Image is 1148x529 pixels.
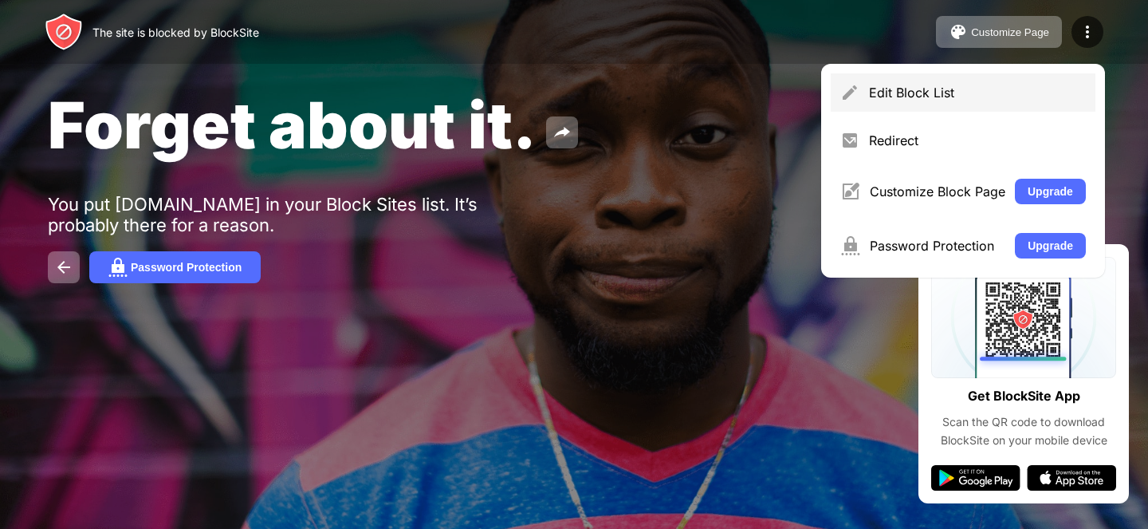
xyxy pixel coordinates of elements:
img: menu-customize.svg [840,182,860,201]
button: Password Protection [89,251,261,283]
div: Edit Block List [869,85,1086,101]
img: app-store.svg [1027,465,1116,491]
img: header-logo.svg [45,13,83,51]
img: password.svg [108,258,128,277]
img: pallet.svg [949,22,968,41]
div: Password Protection [870,238,1005,254]
span: Forget about it. [48,86,537,164]
div: Customize Page [971,26,1049,38]
img: menu-pencil.svg [840,83,859,102]
img: menu-password.svg [840,236,860,255]
img: back.svg [54,258,73,277]
button: Upgrade [1015,179,1086,204]
img: share.svg [552,123,572,142]
img: google-play.svg [931,465,1020,491]
div: Password Protection [131,261,242,274]
div: Redirect [869,132,1086,148]
img: menu-redirect.svg [840,131,859,150]
div: The site is blocked by BlockSite [92,26,259,39]
div: You put [DOMAIN_NAME] in your Block Sites list. It’s probably there for a reason. [48,194,541,235]
div: Get BlockSite App [968,385,1080,408]
img: menu-icon.svg [1078,22,1097,41]
button: Upgrade [1015,233,1086,259]
button: Customize Page [936,16,1062,48]
div: Scan the QR code to download BlockSite on your mobile device [931,413,1116,449]
div: Customize Block Page [870,184,1005,199]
